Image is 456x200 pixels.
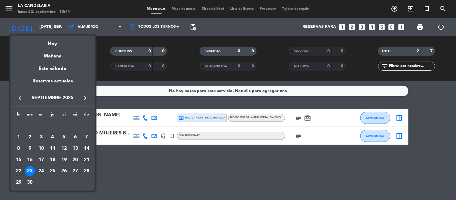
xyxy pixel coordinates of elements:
div: 8 [14,143,24,154]
div: Reservas actuales [11,77,95,90]
div: 5 [59,132,69,142]
div: 18 [47,155,58,165]
div: Mañana [11,48,95,60]
td: 11 de septiembre de 2025 [47,143,58,154]
th: viernes [58,111,70,120]
div: 4 [47,132,58,142]
div: 16 [25,155,35,165]
td: 29 de septiembre de 2025 [13,177,24,188]
div: 6 [70,132,80,142]
div: 13 [70,143,80,154]
td: 3 de septiembre de 2025 [35,131,47,143]
td: 17 de septiembre de 2025 [35,154,47,166]
div: 10 [36,143,46,154]
td: 4 de septiembre de 2025 [47,131,58,143]
td: 26 de septiembre de 2025 [58,165,70,177]
td: 20 de septiembre de 2025 [70,154,81,166]
td: 30 de septiembre de 2025 [24,177,36,188]
td: 28 de septiembre de 2025 [81,165,92,177]
div: 7 [81,132,92,142]
td: 13 de septiembre de 2025 [70,143,81,154]
button: keyboard_arrow_right [80,94,90,102]
div: 14 [81,143,92,154]
button: keyboard_arrow_left [15,94,26,102]
td: 5 de septiembre de 2025 [58,131,70,143]
div: 24 [36,166,46,176]
td: 21 de septiembre de 2025 [81,154,92,166]
td: 2 de septiembre de 2025 [24,131,36,143]
div: 11 [47,143,58,154]
div: Este sábado [11,60,95,77]
td: 9 de septiembre de 2025 [24,143,36,154]
td: 8 de septiembre de 2025 [13,143,24,154]
div: 9 [25,143,35,154]
th: sábado [70,111,81,120]
div: 23 [25,166,35,176]
i: keyboard_arrow_left [17,94,24,102]
th: jueves [47,111,58,120]
div: 28 [81,166,92,176]
div: 20 [70,155,80,165]
div: 3 [36,132,46,142]
th: lunes [13,111,24,120]
div: 15 [14,155,24,165]
td: 6 de septiembre de 2025 [70,131,81,143]
td: 19 de septiembre de 2025 [58,154,70,166]
div: 30 [25,177,35,188]
i: keyboard_arrow_right [81,94,89,102]
th: miércoles [35,111,47,120]
td: 14 de septiembre de 2025 [81,143,92,154]
td: 7 de septiembre de 2025 [81,131,92,143]
th: martes [24,111,36,120]
td: 10 de septiembre de 2025 [35,143,47,154]
td: SEP. [13,120,92,132]
td: 25 de septiembre de 2025 [47,165,58,177]
div: 25 [47,166,58,176]
div: 19 [59,155,69,165]
td: 18 de septiembre de 2025 [47,154,58,166]
td: 22 de septiembre de 2025 [13,165,24,177]
div: 17 [36,155,46,165]
td: 23 de septiembre de 2025 [24,165,36,177]
td: 15 de septiembre de 2025 [13,154,24,166]
div: 29 [14,177,24,188]
div: Hoy [11,35,95,48]
span: septiembre 2025 [26,94,80,102]
div: 26 [59,166,69,176]
td: 16 de septiembre de 2025 [24,154,36,166]
div: 22 [14,166,24,176]
div: 12 [59,143,69,154]
div: 2 [25,132,35,142]
div: 21 [81,155,92,165]
td: 12 de septiembre de 2025 [58,143,70,154]
td: 24 de septiembre de 2025 [35,165,47,177]
div: 27 [70,166,80,176]
td: 27 de septiembre de 2025 [70,165,81,177]
div: 1 [14,132,24,142]
td: 1 de septiembre de 2025 [13,131,24,143]
th: domingo [81,111,92,120]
